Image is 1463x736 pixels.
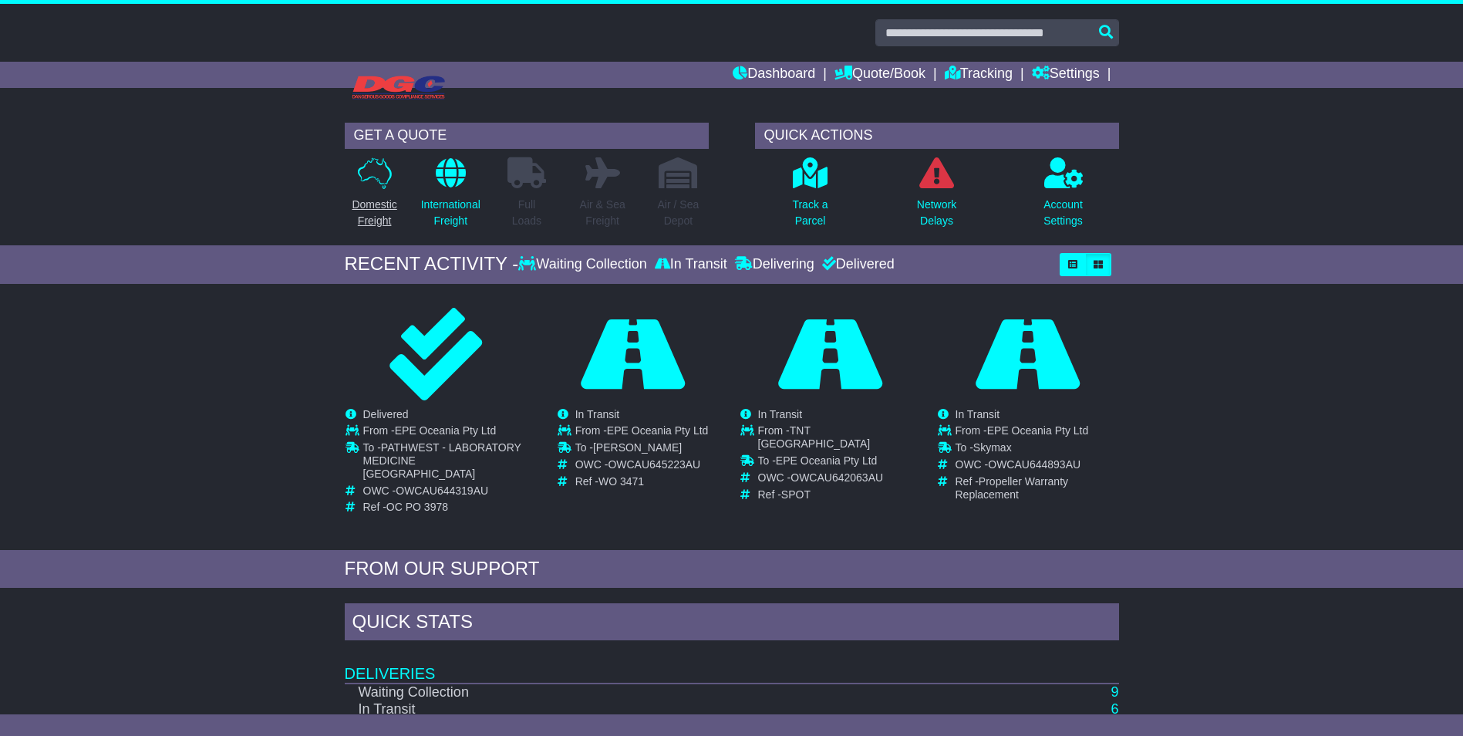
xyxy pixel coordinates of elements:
p: Track a Parcel [792,197,828,229]
td: OWC - [575,458,709,475]
span: OWCAU645223AU [608,458,700,471]
p: Air / Sea Depot [658,197,699,229]
span: EPE Oceania Pty Ltd [607,424,709,437]
span: EPE Oceania Pty Ltd [776,454,878,467]
td: From - [575,424,709,441]
td: To - [956,441,1118,458]
td: Deliveries [345,644,1119,684]
a: InternationalFreight [420,157,481,238]
span: EPE Oceania Pty Ltd [395,424,497,437]
p: Full Loads [507,197,546,229]
span: In Transit [758,408,803,420]
span: Propeller Warranty Replacement [956,475,1069,501]
a: Settings [1032,62,1100,88]
a: Quote/Book [834,62,925,88]
div: Delivering [731,256,818,273]
td: From - [363,424,526,441]
a: AccountSettings [1043,157,1084,238]
td: Ref - [956,475,1118,501]
td: OWC - [956,458,1118,475]
div: QUICK ACTIONS [755,123,1119,149]
span: Delivered [363,408,409,420]
p: Air & Sea Freight [580,197,625,229]
td: From - [956,424,1118,441]
div: FROM OUR SUPPORT [345,558,1119,580]
div: Quick Stats [345,603,1119,645]
span: In Transit [575,408,620,420]
td: To - [758,454,921,471]
p: Domestic Freight [352,197,396,229]
span: OC PO 3978 [386,501,448,513]
a: NetworkDelays [916,157,957,238]
div: In Transit [651,256,731,273]
span: EPE Oceania Pty Ltd [987,424,1089,437]
td: Ref - [575,475,709,488]
td: OWC - [758,471,921,488]
span: [PERSON_NAME] [593,441,682,454]
a: Track aParcel [791,157,828,238]
p: International Freight [421,197,480,229]
div: Waiting Collection [518,256,650,273]
a: Dashboard [733,62,815,88]
span: OWCAU644319AU [396,484,488,497]
span: In Transit [956,408,1000,420]
p: Network Delays [917,197,956,229]
td: From - [758,424,921,454]
td: Ref - [363,501,526,514]
span: Skymax [973,441,1012,454]
span: OWCAU642063AU [790,471,883,484]
a: 9 [1111,684,1118,700]
a: DomesticFreight [351,157,397,238]
td: In Transit [345,701,946,718]
td: OWC - [363,484,526,501]
div: RECENT ACTIVITY - [345,253,519,275]
span: OWCAU644893AU [988,458,1080,471]
td: To - [575,441,709,458]
div: GET A QUOTE [345,123,709,149]
span: TNT [GEOGRAPHIC_DATA] [758,424,871,450]
td: Waiting Collection [345,684,946,701]
p: Account Settings [1043,197,1083,229]
div: Delivered [818,256,895,273]
a: Tracking [945,62,1013,88]
td: Ref - [758,488,921,501]
span: WO 3471 [598,475,644,488]
a: 6 [1111,701,1118,717]
td: To - [363,441,526,484]
span: PATHWEST - LABORATORY MEDICINE [GEOGRAPHIC_DATA] [363,441,521,480]
span: SPOT [781,488,811,501]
